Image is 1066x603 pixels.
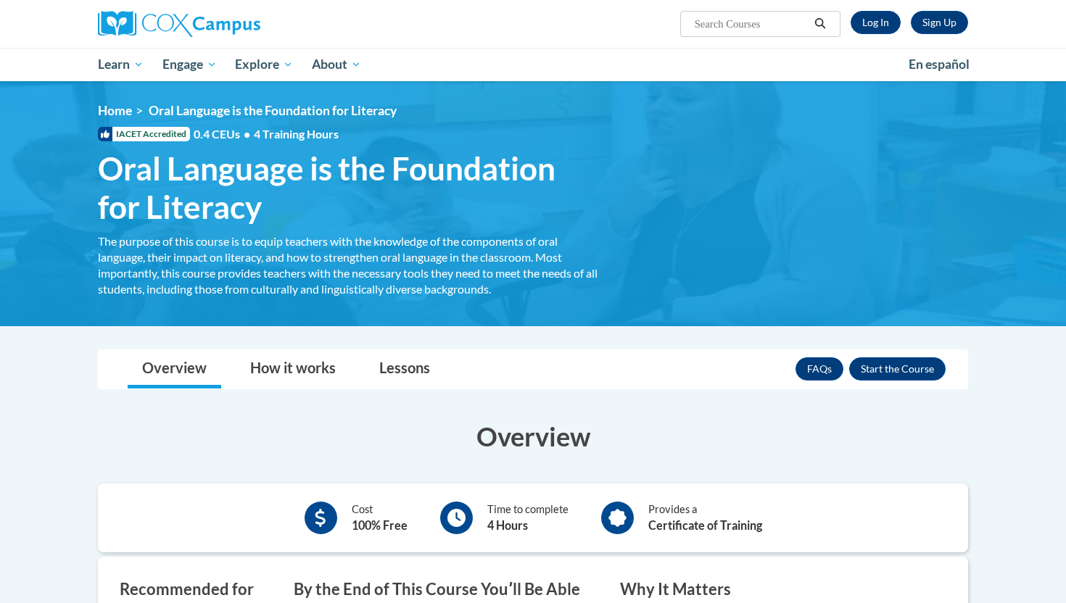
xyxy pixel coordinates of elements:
[796,357,843,380] a: FAQs
[88,48,153,81] a: Learn
[226,48,302,81] a: Explore
[153,48,226,81] a: Engage
[98,127,190,141] span: IACET Accredited
[98,11,373,37] a: Cox Campus
[620,578,925,601] h3: Why It Matters
[235,56,293,73] span: Explore
[236,350,350,388] a: How it works
[98,418,968,454] h3: Overview
[352,518,408,532] b: 100% Free
[244,127,250,141] span: •
[851,11,901,34] a: Log In
[648,502,762,534] div: Provides a
[648,518,762,532] b: Certificate of Training
[128,350,221,388] a: Overview
[365,350,445,388] a: Lessons
[302,48,371,81] a: About
[149,103,397,118] span: Oral Language is the Foundation for Literacy
[98,103,132,118] a: Home
[98,11,260,37] img: Cox Campus
[120,578,272,601] h3: Recommended for
[312,56,361,73] span: About
[487,518,528,532] b: 4 Hours
[98,56,144,73] span: Learn
[693,15,809,33] input: Search Courses
[809,15,831,33] button: Search
[487,502,569,534] div: Time to complete
[849,357,946,380] button: Enroll
[162,56,217,73] span: Engage
[899,49,979,80] a: En español
[909,57,970,72] span: En español
[254,127,339,141] span: 4 Training Hours
[352,502,408,534] div: Cost
[194,126,339,142] span: 0.4 CEUs
[911,11,968,34] a: Register
[98,149,598,226] span: Oral Language is the Foundation for Literacy
[76,48,990,81] div: Main menu
[98,233,598,297] div: The purpose of this course is to equip teachers with the knowledge of the components of oral lang...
